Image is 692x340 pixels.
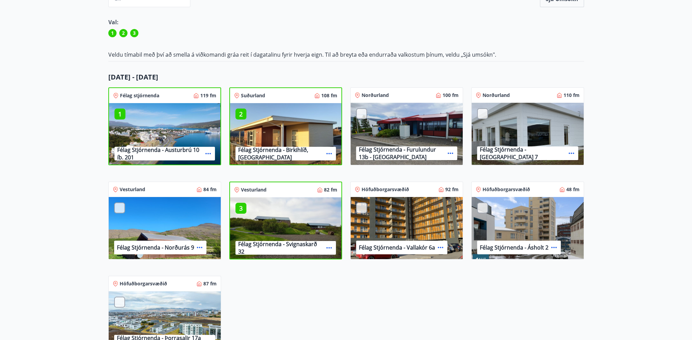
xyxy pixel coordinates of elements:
[117,146,203,161] p: Félag Stjórnenda - Austurbrú 10 íb. 201
[111,30,114,37] span: 1
[566,186,580,193] p: 48 fm
[359,146,445,161] p: Félag Stjórnenda - Furulundur 13b - [GEOGRAPHIC_DATA]
[122,30,125,37] span: 2
[108,51,584,58] p: Veldu tímabil með því að smella á viðkomandi gráa reit í dagatalinu fyrir hverja eign. Til að bre...
[472,197,584,260] img: Paella dish
[235,110,246,118] p: 2
[230,103,341,166] img: Paella dish
[480,146,566,161] p: Félag Stjórnenda - [GEOGRAPHIC_DATA] 7
[120,280,167,287] p: Höfuðborgarsvæðið
[117,244,194,251] p: Félag Stjórnenda - Norðurás 9
[351,197,463,260] img: Paella dish
[480,244,548,251] p: Félag Stjórnenda - Ásholt 2
[241,186,267,193] p: Vesturland
[445,186,459,193] p: 92 fm
[359,244,435,251] p: Félag Stjórnenda - Vallakór 6a
[109,103,220,166] img: Paella dish
[108,72,584,82] p: [DATE] - [DATE]
[362,92,389,99] p: Norðurland
[120,92,159,99] p: Félag stjórnenda
[114,110,125,118] p: 1
[472,103,584,166] img: Paella dish
[109,197,221,260] img: Paella dish
[321,92,337,99] p: 108 fm
[324,186,337,193] p: 82 fm
[133,30,136,37] span: 3
[241,92,265,99] p: Suðurland
[362,186,409,193] p: Höfuðborgarsvæðið
[230,197,341,260] img: Paella dish
[564,92,580,99] p: 110 fm
[108,18,119,26] span: Val:
[203,186,217,193] p: 84 fm
[120,186,145,193] p: Vesturland
[238,146,324,161] p: Félag Stjórnenda - Birkihlíð, [GEOGRAPHIC_DATA]
[351,103,463,166] img: Paella dish
[238,240,324,255] p: Félag Stjórnenda - Svignaskarð 32
[483,92,510,99] p: Norðurland
[200,92,216,99] p: 119 fm
[483,186,530,193] p: Höfuðborgarsvæðið
[235,204,246,213] p: 3
[443,92,459,99] p: 100 fm
[203,280,217,287] p: 87 fm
